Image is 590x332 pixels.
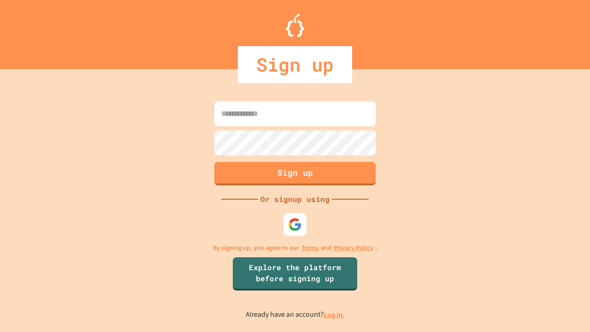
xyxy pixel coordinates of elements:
[334,243,373,253] a: Privacy Policy
[286,14,304,37] img: Logo.svg
[238,46,352,83] div: Sign up
[258,194,332,205] div: Or signup using
[214,162,376,185] button: Sign up
[301,243,319,253] a: Terms
[288,218,302,231] img: google-icon.svg
[213,243,378,253] p: By signing up, you agree to our and .
[233,257,357,290] a: Explore the platform before signing up
[324,310,345,320] a: Log in.
[246,309,345,320] p: Already have an account?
